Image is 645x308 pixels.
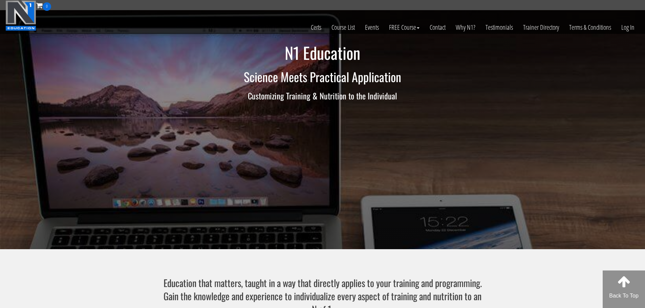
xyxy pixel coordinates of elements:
h1: N1 Education [125,44,521,62]
a: Testimonials [480,11,518,44]
img: n1-education [5,0,36,31]
a: FREE Course [384,11,425,44]
a: Terms & Conditions [564,11,616,44]
a: 0 [36,1,51,10]
a: Certs [306,11,326,44]
a: Events [360,11,384,44]
a: Course List [326,11,360,44]
a: Log In [616,11,640,44]
h2: Science Meets Practical Application [125,70,521,84]
a: Why N1? [451,11,480,44]
span: 0 [43,2,51,11]
a: Trainer Directory [518,11,564,44]
h3: Customizing Training & Nutrition to the Individual [125,91,521,100]
a: Contact [425,11,451,44]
